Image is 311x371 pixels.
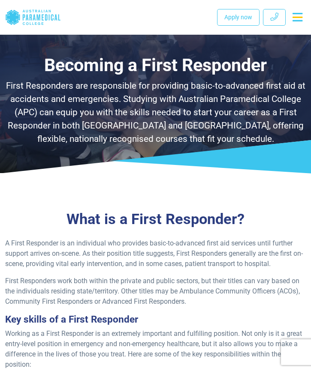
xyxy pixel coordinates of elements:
p: A First Responder is an individual who provides basic-to-advanced first aid services until furthe... [5,238,306,269]
p: Working as a First Responder is an extremely important and fulfilling position. Not only is it a ... [5,329,306,370]
button: Toggle navigation [289,9,306,25]
p: First Responders are responsible for providing basic-to-advanced first aid at accidents and emerg... [5,79,306,146]
a: Australian Paramedical College [5,3,61,31]
h2: What is a First Responder? [5,210,306,228]
h1: Becoming a First Responder [5,55,306,76]
a: Apply now [217,9,260,26]
h3: Key skills of a First Responder [5,314,306,325]
p: First Responders work both within the private and public sectors, but their titles can vary based... [5,276,306,307]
